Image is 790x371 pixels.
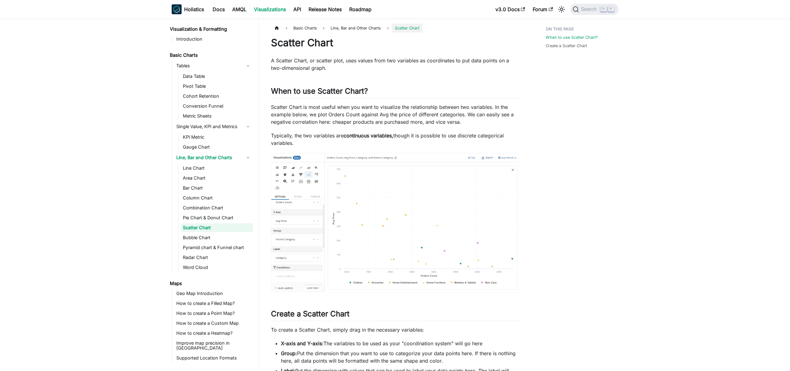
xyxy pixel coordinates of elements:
a: Column Chart [181,194,253,202]
button: Search (Command+K) [570,4,618,15]
a: Release Notes [305,4,345,14]
a: How to create a Point Map? [174,309,253,318]
p: Typically, the two variables are though it is possible to use discrete categorical variables. [271,132,521,147]
a: Conversion Funnel [181,102,253,110]
a: Line, Bar and Other Charts [174,153,253,163]
a: How to create a Filled Map? [174,299,253,308]
a: Line Chart [181,164,253,172]
p: To create a Scatter Chart, simply drag in the necessary variables: [271,326,521,333]
a: Radar Chart [181,253,253,262]
a: Improve map precision in [GEOGRAPHIC_DATA] [174,339,253,352]
strong: X-axis and Y-axis: [281,340,323,346]
a: Maps [168,279,253,288]
span: Scatter Chart [392,24,422,33]
a: Combination Chart [181,203,253,212]
button: Switch between dark and light mode (currently light mode) [557,4,567,14]
a: KPI Metric [181,133,253,141]
a: Single Value, KPI and Metrics [174,122,253,132]
a: API [290,4,305,14]
a: How to create a Custom Map [174,319,253,328]
a: v3.0 Docs [492,4,529,14]
h2: Create a Scatter Chart [271,309,521,321]
li: Put the dimension that you want to use to categorize your data points here. If there is nothing h... [281,350,521,364]
a: Bubble Chart [181,233,253,242]
a: Area Chart [181,174,253,182]
a: Forum [529,4,557,14]
a: AMQL [228,4,250,14]
a: Tables [174,61,253,71]
a: Pyramid chart & Funnel chart [181,243,253,252]
a: How to create a Heatmap? [174,329,253,337]
kbd: K [608,6,614,12]
strong: continuous variables, [344,132,393,139]
a: Basic Charts [168,51,253,60]
a: Roadmap [345,4,375,14]
a: Create a Scatter Chart [546,43,587,49]
span: Search [579,7,600,12]
a: Word Cloud [181,263,253,272]
a: Docs [209,4,228,14]
a: Scatter Chart [181,223,253,232]
a: Pie Chart & Donut Chart [181,213,253,222]
a: Metric Sheets [181,112,253,120]
a: When to use Scatter Chart? [546,34,598,40]
a: Visualizations [250,4,290,14]
img: Holistics [172,4,182,14]
a: Data Table [181,72,253,81]
a: Introduction [174,35,253,43]
h2: When to use Scatter Chart? [271,87,521,98]
a: Home page [271,24,283,33]
a: HolisticsHolistics [172,4,204,14]
li: The variables to be used as your "coordination system" will go here [281,340,521,347]
b: Holistics [184,6,204,13]
a: Cohort Retention [181,92,253,101]
span: Basic Charts [290,24,320,33]
a: Pivot Table [181,82,253,91]
span: Line, Bar and Other Charts [327,24,384,33]
strong: Group: [281,350,297,356]
a: Gauge Chart [181,143,253,151]
kbd: ⌘ [600,6,607,12]
a: Bar Chart [181,184,253,192]
nav: Breadcrumbs [271,24,521,33]
nav: Docs sidebar [165,19,259,371]
a: Geo Map Introduction [174,289,253,298]
h1: Scatter Chart [271,37,521,49]
a: Supported Location Formats [174,354,253,362]
p: A Scatter Chart, or scatter plot, uses values from two variables as coordinates to put data point... [271,57,521,72]
a: Visualization & Formatting [168,25,253,34]
p: Scatter Chart is most useful when you want to visualize the relationship between two variables. I... [271,103,521,126]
